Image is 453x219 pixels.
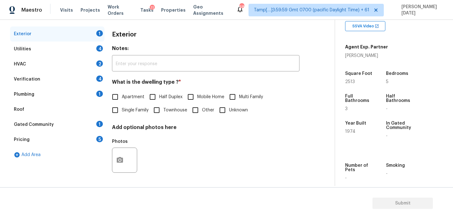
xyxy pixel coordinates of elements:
[96,76,103,82] div: 4
[14,31,31,37] div: Exterior
[202,107,214,114] span: Other
[345,71,372,76] h5: Square Foot
[239,4,244,10] div: 686
[197,94,224,100] span: Mobile Home
[96,45,103,52] div: 4
[21,7,42,13] span: Maestro
[150,5,155,11] div: 11
[375,24,379,28] img: Open In New Icon
[161,7,186,13] span: Properties
[386,163,405,168] h5: Smoking
[81,7,100,13] span: Projects
[159,94,182,100] span: Half Duplex
[60,7,73,13] span: Visits
[254,7,369,13] span: Tamp[…]3:59:59 Gmt 0700 (pacific Daylight Time) + 61
[345,129,355,134] span: 1974
[122,107,148,114] span: Single Family
[386,107,388,111] span: -
[386,94,415,103] h5: Half Bathrooms
[386,134,388,138] span: -
[112,57,299,71] input: Enter your response
[163,107,187,114] span: Townhouse
[345,107,348,111] span: 3
[345,80,355,84] span: 2513
[386,171,388,176] span: -
[193,4,229,16] span: Geo Assignments
[386,71,408,76] h5: Bedrooms
[345,163,374,172] h5: Number of Pets
[14,106,24,113] div: Roof
[352,23,377,29] span: SSVA Video
[112,139,128,144] h5: Photos
[122,94,144,100] span: Apartment
[345,176,347,180] span: -
[96,30,103,36] div: 1
[10,147,104,162] div: Add Area
[14,121,54,128] div: Gated Community
[345,121,366,126] h5: Year Built
[96,91,103,97] div: 1
[386,121,415,130] h5: In Gated Community
[96,136,103,142] div: 5
[112,31,137,38] h3: Exterior
[96,121,103,127] div: 1
[229,107,248,114] span: Unknown
[386,80,389,84] span: 5
[112,45,299,54] h4: Notes:
[96,60,103,67] div: 2
[345,94,374,103] h5: Full Bathrooms
[345,21,385,31] div: SSVA Video
[112,124,299,133] h4: Add optional photos here
[14,137,30,143] div: Pricing
[239,94,263,100] span: Multi Family
[140,8,154,12] span: Tasks
[14,46,31,52] div: Utilities
[345,53,388,59] div: [PERSON_NAME]
[14,76,40,82] div: Verification
[345,44,388,50] h5: Agent Exp. Partner
[112,79,299,88] h4: What is the dwelling type ?
[14,61,26,67] div: HVAC
[399,4,444,16] span: [PERSON_NAME][DATE]
[14,91,34,98] div: Plumbing
[108,4,133,16] span: Work Orders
